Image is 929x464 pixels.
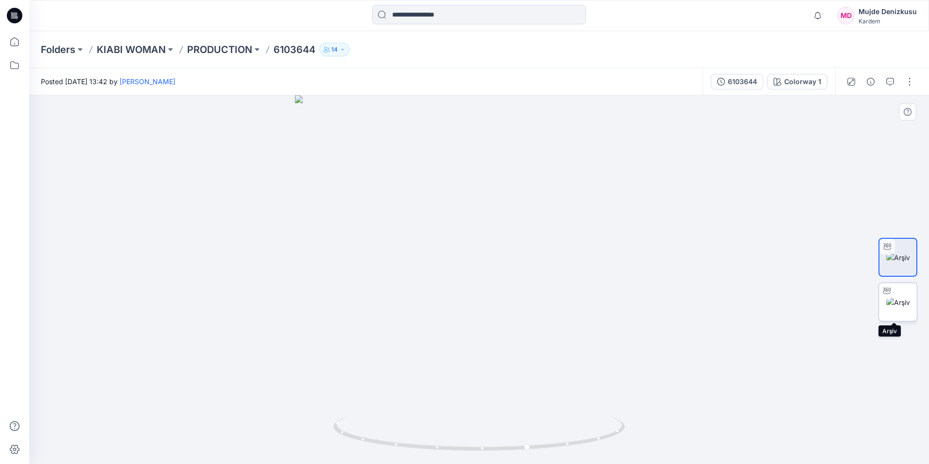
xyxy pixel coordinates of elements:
button: Colorway 1 [767,74,827,89]
div: MD [837,7,855,24]
div: Colorway 1 [784,76,821,87]
a: [PERSON_NAME] [120,77,175,86]
div: Mujde Denizkusu [859,6,917,18]
img: Arşiv [886,252,910,263]
span: Posted [DATE] 13:42 by [41,76,175,87]
img: Arşiv [886,297,910,307]
button: 14 [319,43,350,56]
div: Kardem [859,18,917,25]
p: 6103644 [274,43,315,56]
button: Details [863,74,878,89]
a: KIABI WOMAN [97,43,166,56]
p: 14 [331,44,338,55]
div: 6103644 [728,76,757,87]
a: PRODUCTION [187,43,252,56]
a: Folders [41,43,75,56]
button: 6103644 [711,74,763,89]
